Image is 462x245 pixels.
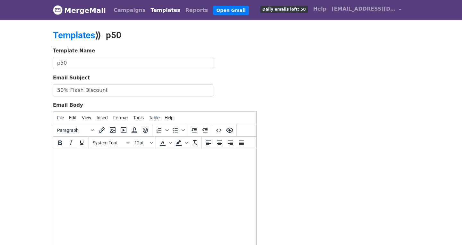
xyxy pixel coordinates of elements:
div: Text color [157,137,173,148]
a: MergeMail [53,4,106,17]
button: Bold [55,137,65,148]
button: Insert/edit media [118,125,129,136]
button: Insert/edit image [107,125,118,136]
button: Source code [213,125,224,136]
span: Tools [133,115,144,120]
span: Paragraph [57,128,89,133]
span: 12pt [134,140,149,145]
button: Font sizes [132,137,154,148]
button: Align left [203,137,214,148]
h2: ⟫ p50 [53,30,287,41]
label: Template Name [53,47,95,55]
button: Justify [236,137,247,148]
button: Blocks [55,125,96,136]
button: Insert/edit link [96,125,107,136]
div: Numbered list [154,125,170,136]
a: Campaigns [111,4,148,17]
span: System Font [93,140,124,145]
a: Templates [148,4,183,17]
button: Fonts [90,137,132,148]
a: [EMAIL_ADDRESS][DOMAIN_NAME] [329,3,404,18]
button: Decrease indent [189,125,200,136]
span: View [82,115,91,120]
a: Open Gmail [213,6,249,15]
button: Preview [224,125,235,136]
label: Email Body [53,102,83,109]
a: Help [311,3,329,15]
button: Emoticons [140,125,151,136]
button: Align right [225,137,236,148]
button: Italic [65,137,76,148]
span: Help [165,115,174,120]
span: [EMAIL_ADDRESS][DOMAIN_NAME] [331,5,396,13]
label: Email Subject [53,74,90,82]
button: Clear formatting [189,137,200,148]
span: Format [113,115,128,120]
a: Reports [183,4,211,17]
a: Daily emails left: 50 [258,3,311,15]
button: Underline [76,137,87,148]
span: Daily emails left: 50 [260,6,308,13]
button: Align center [214,137,225,148]
button: Increase indent [200,125,210,136]
div: Bullet list [170,125,186,136]
span: Table [149,115,159,120]
span: Insert [97,115,108,120]
span: File [57,115,64,120]
img: MergeMail logo [53,5,63,15]
a: Templates [53,30,95,41]
span: Edit [69,115,77,120]
button: Insert template [129,125,140,136]
div: Background color [173,137,189,148]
